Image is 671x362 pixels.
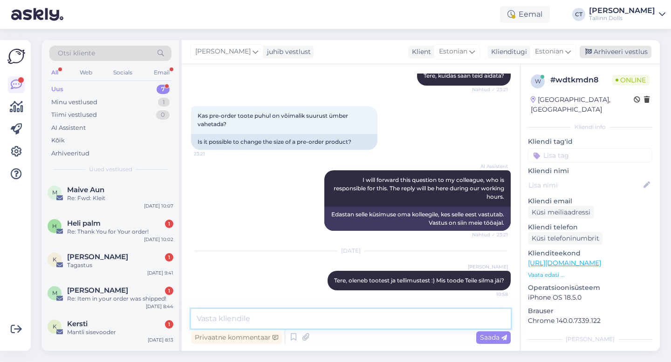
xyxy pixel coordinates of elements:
[144,202,173,209] div: [DATE] 10:07
[528,316,652,326] p: Chrome 140.0.7339.122
[528,206,594,219] div: Küsi meiliaadressi
[334,277,504,284] span: Tere, oleneb tootest ja tellimustest :) Mis toode Teile silma jäi?
[165,220,173,228] div: 1
[49,67,60,79] div: All
[78,67,94,79] div: Web
[500,6,550,23] div: Eemal
[165,253,173,261] div: 1
[52,222,57,229] span: H
[528,148,652,162] input: Lisa tag
[572,8,585,21] div: CT
[580,46,651,58] div: Arhiveeri vestlus
[67,186,104,194] span: Maive Aun
[439,47,467,57] span: Estonian
[165,287,173,295] div: 1
[67,219,101,228] span: Heli palm
[528,306,652,316] p: Brauser
[58,48,95,58] span: Otsi kliente
[424,72,504,79] span: Tere, kuidas saan teid aidata?
[152,67,171,79] div: Email
[589,7,665,22] a: [PERSON_NAME]Tallinn Dolls
[535,78,541,85] span: w
[550,74,612,86] div: # wdtkmdn8
[531,95,634,114] div: [GEOGRAPHIC_DATA], [GEOGRAPHIC_DATA]
[111,67,134,79] div: Socials
[156,110,170,120] div: 0
[528,232,603,245] div: Küsi telefoninumbrit
[146,303,173,310] div: [DATE] 8:44
[89,165,132,174] span: Uued vestlused
[473,163,508,170] span: AI Assistent
[528,166,652,176] p: Kliendi nimi
[589,7,655,14] div: [PERSON_NAME]
[468,263,508,270] span: [PERSON_NAME]
[7,47,25,65] img: Askly Logo
[165,320,173,328] div: 1
[528,259,601,267] a: [URL][DOMAIN_NAME]
[408,47,431,57] div: Klient
[67,295,173,303] div: Re: Item in your order was shipped!
[472,86,508,93] span: Nähtud ✓ 23:21
[158,98,170,107] div: 1
[198,112,349,127] span: Kas pre-order toote puhul on võimalik suurust ümber vahetada?
[67,228,173,236] div: Re: Thank You for Your order!
[51,136,65,145] div: Kõik
[67,261,173,269] div: Tagastus
[148,336,173,343] div: [DATE] 8:13
[528,349,652,359] p: Märkmed
[612,75,650,85] span: Online
[528,335,652,343] div: [PERSON_NAME]
[191,134,377,150] div: Is it possible to change the size of a pre-order product?
[52,289,57,296] span: M
[53,323,57,330] span: K
[51,110,97,120] div: Tiimi vestlused
[480,333,507,342] span: Saada
[191,247,511,255] div: [DATE]
[472,231,508,238] span: Nähtud ✓ 23:21
[324,207,511,231] div: Edastan selle küsimuse oma kolleegile, kes selle eest vastutab. Vastus on siin meie tööajal.
[487,47,527,57] div: Klienditugi
[51,98,97,107] div: Minu vestlused
[67,328,173,336] div: Mantli sisevooder
[263,47,311,57] div: juhib vestlust
[334,176,506,200] span: I will forward this question to my colleague, who is responsible for this. The reply will be here...
[473,291,508,298] span: 10:58
[147,269,173,276] div: [DATE] 9:41
[528,196,652,206] p: Kliendi email
[67,286,128,295] span: Maarja Pennar
[157,85,170,94] div: 7
[535,47,563,57] span: Estonian
[195,47,251,57] span: [PERSON_NAME]
[528,222,652,232] p: Kliendi telefon
[51,149,89,158] div: Arhiveeritud
[51,123,86,133] div: AI Assistent
[528,283,652,293] p: Operatsioonisüsteem
[528,123,652,131] div: Kliendi info
[67,194,173,202] div: Re: Fwd: Kleit
[144,236,173,243] div: [DATE] 10:02
[528,248,652,258] p: Klienditeekond
[53,256,57,263] span: k
[589,14,655,22] div: Tallinn Dolls
[528,180,642,190] input: Lisa nimi
[52,189,57,196] span: M
[67,320,88,328] span: Kersti
[528,293,652,302] p: iPhone OS 18.5.0
[528,137,652,147] p: Kliendi tag'id
[51,85,63,94] div: Uus
[528,271,652,279] p: Vaata edasi ...
[191,331,282,344] div: Privaatne kommentaar
[67,253,128,261] span: kaisa vaigla
[194,150,229,157] span: 23:21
